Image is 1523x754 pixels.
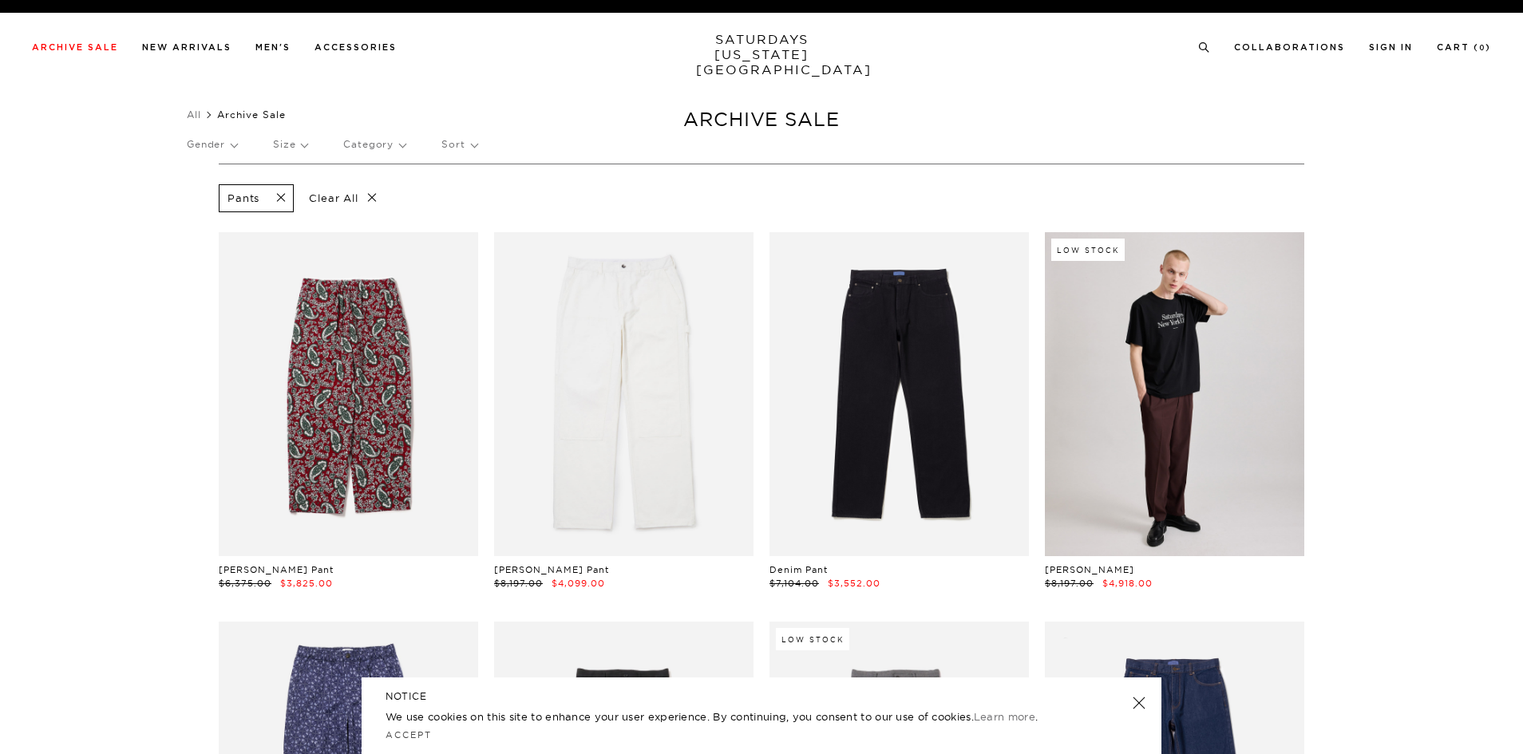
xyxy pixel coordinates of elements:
div: Low Stock [776,628,849,650]
span: $3,552.00 [828,578,880,589]
a: Learn more [974,710,1035,723]
p: Sort [441,126,477,163]
small: 0 [1479,45,1485,52]
a: New Arrivals [142,43,231,52]
span: $4,918.00 [1102,578,1153,589]
a: Cart (0) [1437,43,1491,52]
a: Men's [255,43,291,52]
p: Size [273,126,307,163]
span: $7,104.00 [769,578,819,589]
a: [PERSON_NAME] Pant [494,564,609,575]
span: $8,197.00 [494,578,543,589]
p: Gender [187,126,237,163]
p: We use cookies on this site to enhance your user experience. By continuing, you consent to our us... [386,709,1081,724]
a: Accept [386,729,432,740]
span: $3,825.00 [280,578,333,589]
p: Category [343,126,405,163]
a: [PERSON_NAME] [1045,564,1134,575]
div: Low Stock [1051,239,1125,261]
span: Archive Sale [217,109,286,120]
a: All [187,109,201,120]
span: $4,099.00 [552,578,605,589]
a: Archive Sale [32,43,118,52]
p: Pants [227,191,259,205]
a: [PERSON_NAME] Pant [219,564,334,575]
a: Denim Pant [769,564,828,575]
a: Accessories [314,43,397,52]
span: $6,375.00 [219,578,271,589]
a: SATURDAYS[US_STATE][GEOGRAPHIC_DATA] [696,32,828,77]
a: Collaborations [1234,43,1345,52]
h5: NOTICE [386,689,1137,704]
p: Clear All [302,184,384,212]
span: $8,197.00 [1045,578,1094,589]
a: Sign In [1369,43,1413,52]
